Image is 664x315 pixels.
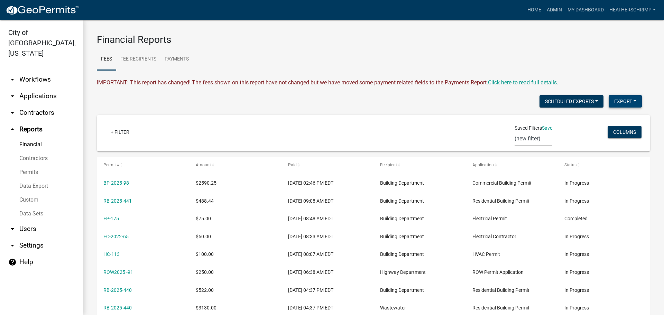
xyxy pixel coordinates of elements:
[288,268,367,276] div: [DATE] 06:38 AM EDT
[564,251,589,257] span: In Progress
[608,126,642,138] button: Columns
[544,3,565,17] a: Admin
[288,286,367,294] div: [DATE] 04:37 PM EDT
[288,233,367,241] div: [DATE] 08:33 AM EDT
[564,198,589,204] span: In Progress
[380,251,424,257] span: Building Department
[558,157,650,174] datatable-header-cell: Status
[472,287,529,293] span: Residential Building Permit
[288,304,367,312] div: [DATE] 04:37 PM EDT
[564,305,589,311] span: In Progress
[160,48,193,71] a: Payments
[189,157,282,174] datatable-header-cell: Amount
[607,3,658,17] a: heatherschrimp
[103,251,120,257] a: HC-113
[539,95,603,108] button: Scheduled Exports
[373,157,466,174] datatable-header-cell: Recipient
[564,216,588,221] span: Completed
[564,269,589,275] span: In Progress
[103,305,132,311] a: RB-2025-440
[565,3,607,17] a: My Dashboard
[103,287,132,293] a: RB-2025-440
[288,197,367,205] div: [DATE] 09:08 AM EDT
[472,198,529,204] span: Residential Building Permit
[196,198,214,204] span: $488.44
[488,79,558,86] a: Click here to read full details.
[472,234,516,239] span: Electrical Contractor
[472,180,532,186] span: Commercial Building Permit
[380,234,424,239] span: Building Department
[488,79,558,86] wm-modal-confirm: Upcoming Changes to Daily Fees Report
[472,305,529,311] span: Residential Building Permit
[196,269,214,275] span: $250.00
[8,109,17,117] i: arrow_drop_down
[116,48,160,71] a: Fee Recipients
[542,125,552,131] a: Save
[8,258,17,266] i: help
[97,48,116,71] a: Fees
[564,234,589,239] span: In Progress
[103,198,132,204] a: RB-2025-441
[472,163,494,167] span: Application
[196,251,214,257] span: $100.00
[103,180,129,186] a: BP-2025-98
[288,215,367,223] div: [DATE] 08:48 AM EDT
[196,163,211,167] span: Amount
[8,75,17,84] i: arrow_drop_down
[196,216,211,221] span: $75.00
[288,179,367,187] div: [DATE] 02:46 PM EDT
[8,225,17,233] i: arrow_drop_down
[472,216,507,221] span: Electrical Permit
[380,305,406,311] span: Wastewater
[8,125,17,133] i: arrow_drop_up
[281,157,373,174] datatable-header-cell: Paid
[105,126,135,138] a: + Filter
[564,287,589,293] span: In Progress
[8,92,17,100] i: arrow_drop_down
[380,180,424,186] span: Building Department
[288,163,297,167] span: Paid
[380,216,424,221] span: Building Department
[515,124,542,132] span: Saved Filters
[288,250,367,258] div: [DATE] 08:07 AM EDT
[564,163,577,167] span: Status
[196,234,211,239] span: $50.00
[97,157,189,174] datatable-header-cell: Permit #
[472,251,500,257] span: HVAC Permit
[525,3,544,17] a: Home
[103,163,119,167] span: Permit #
[8,241,17,250] i: arrow_drop_down
[196,287,214,293] span: $522.00
[196,180,216,186] span: $2590.25
[466,157,558,174] datatable-header-cell: Application
[380,163,397,167] span: Recipient
[97,34,650,46] h3: Financial Reports
[380,287,424,293] span: Building Department
[472,269,524,275] span: ROW Permit Application
[380,198,424,204] span: Building Department
[103,269,133,275] a: ROW2025 -91
[196,305,216,311] span: $3130.00
[609,95,642,108] button: Export
[103,234,129,239] a: EC-2022-65
[97,78,650,87] div: IMPORTANT: This report has changed! The fees shown on this report have not changed but we have mo...
[564,180,589,186] span: In Progress
[380,269,426,275] span: Highway Department
[103,216,119,221] a: EP-175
